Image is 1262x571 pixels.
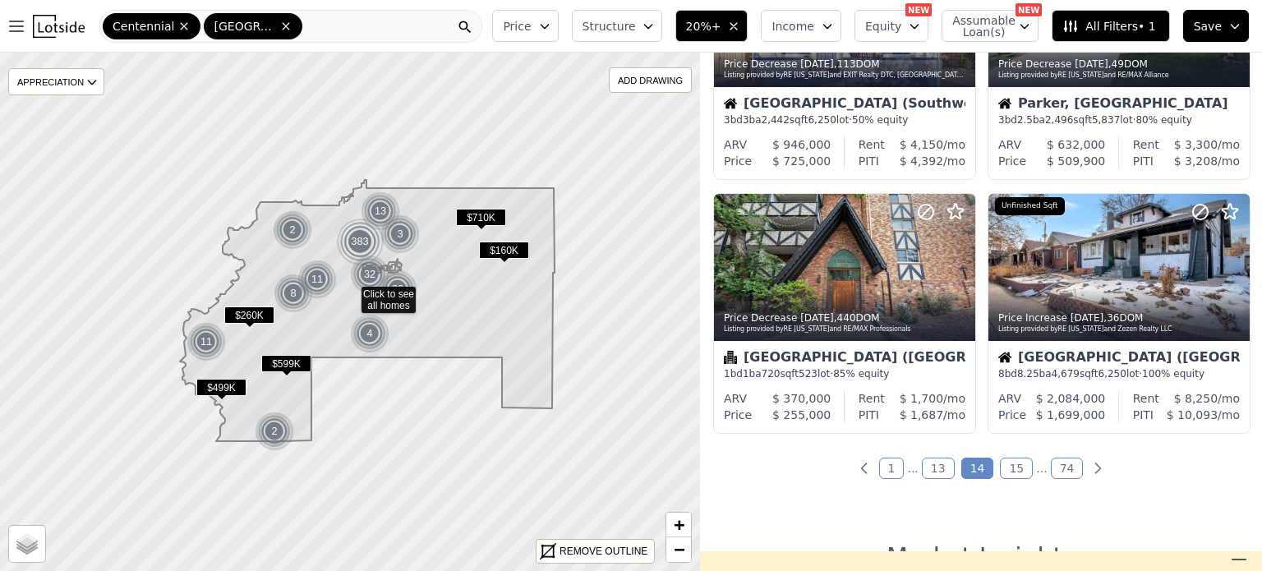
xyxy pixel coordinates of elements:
[724,325,967,334] div: Listing provided by RE [US_STATE] and RE/MAX Professionals
[900,154,943,168] span: $ 4,392
[361,191,400,231] div: 13
[900,408,943,421] span: $ 1,687
[297,260,338,299] img: g1.png
[456,209,506,226] span: $710K
[1036,462,1047,475] a: Jump forward
[666,513,691,537] a: Zoom in
[350,314,389,353] div: 4
[713,193,974,434] a: Price Decrease [DATE],440DOMListing provided byRE [US_STATE]and RE/MAX ProfessionalsCondominium[G...
[1016,3,1042,16] div: NEW
[1167,408,1218,421] span: $ 10,093
[1071,312,1104,324] time: 2025-09-09 16:52
[998,136,1021,153] div: ARV
[674,539,684,559] span: −
[1036,392,1106,405] span: $ 2,084,000
[9,526,45,562] a: Layers
[724,390,747,407] div: ARV
[808,114,836,126] span: 6,250
[1194,18,1222,35] span: Save
[907,462,918,475] a: Jump backward
[724,97,965,113] div: [GEOGRAPHIC_DATA] (Southwestern [GEOGRAPHIC_DATA])
[335,217,385,266] img: g5.png
[998,113,1240,127] div: 3 bd 2.5 ba sqft lot · 80% equity
[879,407,965,423] div: /mo
[995,197,1065,215] div: Unfinished Sqft
[1051,458,1084,479] a: Page 74
[1047,138,1105,151] span: $ 632,000
[261,355,311,372] span: $599K
[350,314,390,353] img: g1.png
[998,351,1011,364] img: House
[361,191,401,231] img: g1.png
[1174,154,1218,168] span: $ 3,208
[885,390,965,407] div: /mo
[865,18,901,35] span: Equity
[1000,458,1033,479] a: Page 15
[952,15,1005,38] span: Assumable Loan(s)
[1045,114,1073,126] span: 2,496
[859,390,885,407] div: Rent
[724,113,965,127] div: 3 bd 3 ba sqft lot · 50% equity
[700,460,1262,477] ul: Pagination
[479,242,529,265] div: $160K
[879,153,965,169] div: /mo
[922,458,955,479] a: Page 13
[1098,368,1126,380] span: 6,250
[859,153,879,169] div: PITI
[273,210,312,250] div: 2
[879,458,905,479] a: Page 1
[274,274,314,313] img: g1.png
[724,136,747,153] div: ARV
[859,407,879,423] div: PITI
[998,97,1240,113] div: Parker, [GEOGRAPHIC_DATA]
[380,214,420,254] div: 3
[998,153,1026,169] div: Price
[350,255,390,294] img: g1.png
[196,379,246,403] div: $499K
[1092,114,1120,126] span: 5,837
[380,214,421,254] img: g1.png
[859,136,885,153] div: Rent
[261,355,311,379] div: $599K
[1159,136,1240,153] div: /mo
[998,311,1241,325] div: Price Increase , 36 DOM
[1159,390,1240,407] div: /mo
[214,18,276,35] span: [GEOGRAPHIC_DATA]-[GEOGRAPHIC_DATA]-[GEOGRAPHIC_DATA]
[1036,408,1106,421] span: $ 1,699,000
[255,412,295,451] img: g1.png
[885,136,965,153] div: /mo
[724,367,965,380] div: 1 bd 1 ba sqft lot · 85% equity
[942,10,1039,42] button: Assumable Loan(s)
[772,154,831,168] span: $ 725,000
[772,392,831,405] span: $ 370,000
[666,537,691,562] a: Zoom out
[1133,407,1154,423] div: PITI
[610,68,691,92] div: ADD DRAWING
[1089,460,1106,477] a: Next page
[800,312,834,324] time: 2025-09-09 20:14
[224,306,274,324] span: $260K
[772,138,831,151] span: $ 946,000
[1154,407,1240,423] div: /mo
[724,311,967,325] div: Price Decrease , 440 DOM
[675,10,748,42] button: 20%+
[113,18,174,35] span: Centennial
[998,58,1241,71] div: Price Decrease , 49 DOM
[724,58,967,71] div: Price Decrease , 113 DOM
[479,242,529,259] span: $160K
[1154,153,1240,169] div: /mo
[772,408,831,421] span: $ 255,000
[456,209,506,233] div: $710K
[1047,154,1105,168] span: $ 509,900
[503,18,531,35] span: Price
[1133,136,1159,153] div: Rent
[492,10,558,42] button: Price
[560,544,647,559] div: REMOVE OUTLINE
[961,458,994,479] a: Page 14 is your current page
[378,269,418,309] img: g1.png
[1133,153,1154,169] div: PITI
[854,10,928,42] button: Equity
[856,460,873,477] a: Previous page
[255,412,294,451] div: 2
[686,18,721,35] span: 20%+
